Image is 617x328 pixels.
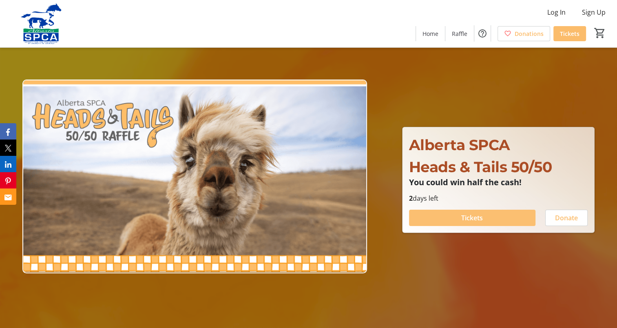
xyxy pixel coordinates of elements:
span: Home [422,29,438,38]
button: Tickets [409,210,535,226]
span: Heads & Tails 50/50 [409,158,552,176]
span: Sign Up [582,7,606,17]
span: Tickets [461,213,483,223]
span: Donations [515,29,544,38]
p: You could win half the cash! [409,178,588,187]
span: Donate [555,213,578,223]
button: Donate [545,210,588,226]
button: Sign Up [575,6,612,19]
span: Raffle [452,29,467,38]
img: Alberta SPCA's Logo [5,3,77,44]
span: Alberta SPCA [409,136,510,154]
p: days left [409,193,588,203]
span: 2 [409,194,413,203]
a: Home [416,26,445,41]
a: Donations [498,26,550,41]
button: Cart [593,26,607,40]
a: Raffle [445,26,474,41]
span: Log In [547,7,566,17]
img: Campaign CTA Media Photo [22,80,367,273]
span: Tickets [560,29,579,38]
a: Tickets [553,26,586,41]
button: Help [474,25,491,42]
button: Log In [541,6,572,19]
